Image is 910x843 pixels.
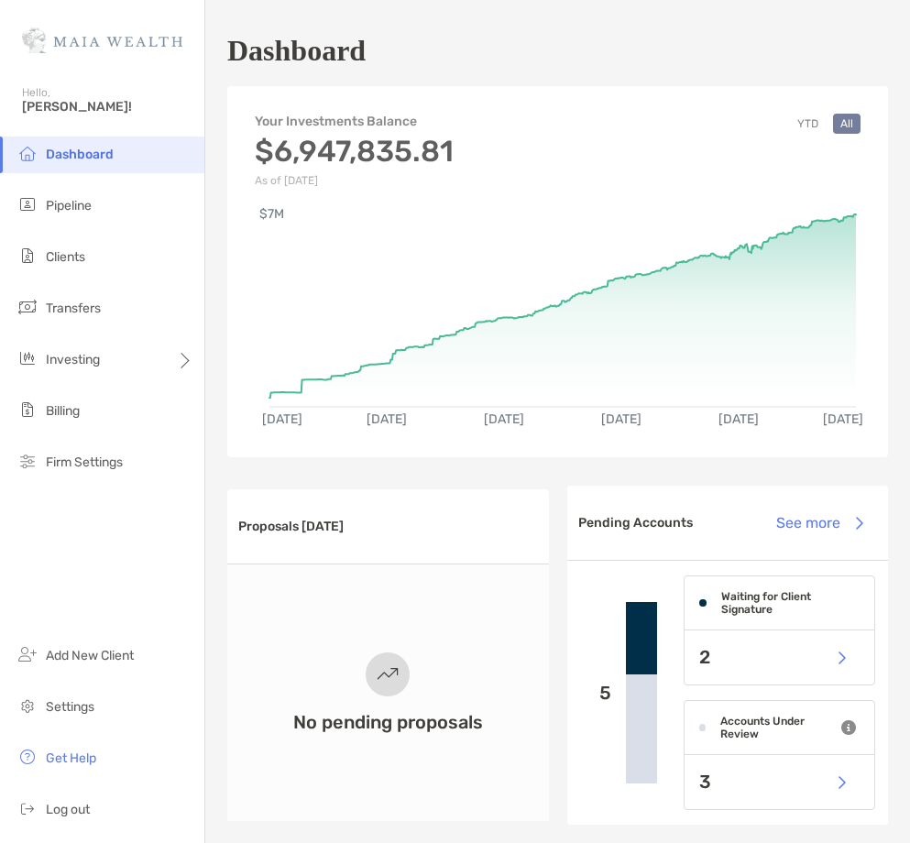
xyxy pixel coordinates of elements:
[718,411,759,427] text: [DATE]
[46,750,96,766] span: Get Help
[255,134,454,169] h3: $6,947,835.81
[22,7,182,73] img: Zoe Logo
[46,147,114,162] span: Dashboard
[293,711,483,733] h3: No pending proposals
[16,245,38,267] img: clients icon
[255,174,454,187] p: As of [DATE]
[721,590,857,616] h4: Waiting for Client Signature
[255,114,454,129] h4: Your Investments Balance
[16,450,38,472] img: firm-settings icon
[790,114,826,134] button: YTD
[46,403,80,419] span: Billing
[16,142,38,164] img: dashboard icon
[601,411,641,427] text: [DATE]
[699,771,711,794] p: 3
[46,198,92,213] span: Pipeline
[227,34,366,68] h1: Dashboard
[578,682,611,705] p: 5
[699,646,710,669] p: 2
[720,715,834,740] h4: Accounts Under Review
[238,519,344,534] h3: Proposals [DATE]
[262,411,302,427] text: [DATE]
[16,296,38,318] img: transfers icon
[578,515,693,531] h3: Pending Accounts
[833,114,861,134] button: All
[16,695,38,717] img: settings icon
[16,746,38,768] img: get-help icon
[762,503,877,543] button: See more
[823,411,863,427] text: [DATE]
[16,193,38,215] img: pipeline icon
[46,802,90,817] span: Log out
[367,411,407,427] text: [DATE]
[16,797,38,819] img: logout icon
[46,699,94,715] span: Settings
[16,643,38,665] img: add_new_client icon
[16,347,38,369] img: investing icon
[46,249,85,265] span: Clients
[46,648,134,663] span: Add New Client
[46,352,100,367] span: Investing
[259,206,284,222] text: $7M
[46,454,123,470] span: Firm Settings
[22,99,193,115] span: [PERSON_NAME]!
[484,411,524,427] text: [DATE]
[16,399,38,421] img: billing icon
[46,301,101,316] span: Transfers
